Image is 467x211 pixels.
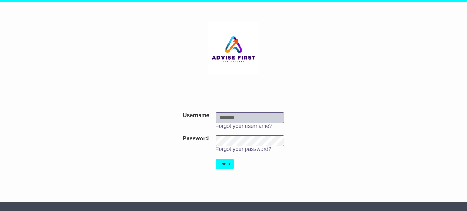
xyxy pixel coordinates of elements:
[208,22,259,74] img: Aspera Group Pty Ltd
[183,112,209,119] label: Username
[216,146,272,152] a: Forgot your password?
[183,135,209,142] label: Password
[216,123,272,129] a: Forgot your username?
[216,159,234,169] button: Login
